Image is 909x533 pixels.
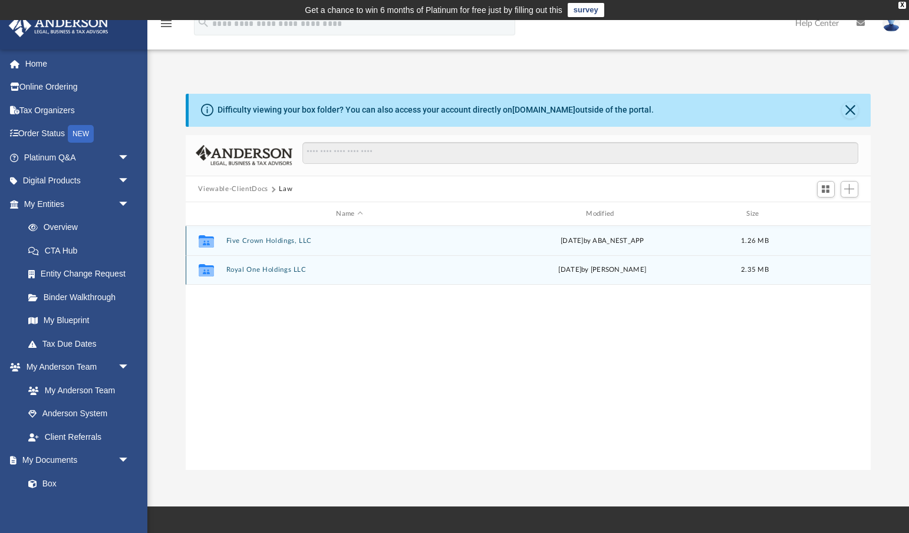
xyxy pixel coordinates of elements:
img: User Pic [882,15,900,32]
span: 1.26 MB [741,238,769,244]
a: [DOMAIN_NAME] [512,105,575,114]
div: Modified [478,209,726,219]
a: My Documentsarrow_drop_down [8,449,141,472]
a: survey [568,3,604,17]
a: Tax Organizers [8,98,147,122]
button: Royal One Holdings LLC [226,266,473,274]
a: Home [8,52,147,75]
a: Client Referrals [17,425,141,449]
span: arrow_drop_down [118,356,141,380]
div: id [190,209,220,219]
a: Entity Change Request [17,262,147,286]
a: Tax Due Dates [17,332,147,356]
a: Digital Productsarrow_drop_down [8,169,147,193]
img: Anderson Advisors Platinum Portal [5,14,112,37]
span: 2.35 MB [741,266,769,273]
div: Difficulty viewing your box folder? You can also access your account directly on outside of the p... [218,104,654,116]
span: arrow_drop_down [118,449,141,473]
div: [DATE] by [PERSON_NAME] [479,265,726,275]
button: Switch to Grid View [817,181,835,198]
a: Overview [17,216,147,239]
div: [DATE] by ABA_NEST_APP [479,236,726,246]
div: grid [186,226,871,471]
a: My Blueprint [17,309,141,333]
div: id [783,209,866,219]
div: close [898,2,906,9]
div: Name [225,209,473,219]
div: NEW [68,125,94,143]
a: Anderson System [17,402,141,426]
button: Law [279,184,292,195]
span: arrow_drop_down [118,169,141,193]
div: Size [731,209,778,219]
span: arrow_drop_down [118,146,141,170]
button: Add [841,181,858,198]
button: Viewable-ClientDocs [198,184,268,195]
button: Close [842,102,858,119]
a: Box [17,472,136,495]
a: Platinum Q&Aarrow_drop_down [8,146,147,169]
button: Five Crown Holdings, LLC [226,237,473,245]
a: Order StatusNEW [8,122,147,146]
span: arrow_drop_down [118,192,141,216]
input: Search files and folders [302,142,858,164]
i: search [197,16,210,29]
div: Get a chance to win 6 months of Platinum for free just by filling out this [305,3,562,17]
a: My Anderson Teamarrow_drop_down [8,356,141,379]
a: Online Ordering [8,75,147,99]
a: CTA Hub [17,239,147,262]
i: menu [159,17,173,31]
a: My Anderson Team [17,379,136,402]
a: Binder Walkthrough [17,285,147,309]
a: My Entitiesarrow_drop_down [8,192,147,216]
a: menu [159,22,173,31]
